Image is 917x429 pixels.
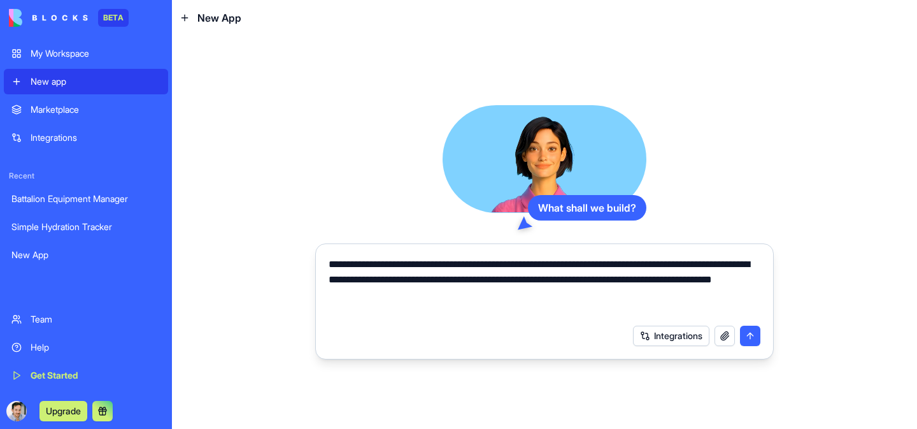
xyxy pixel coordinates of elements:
div: New app [31,75,160,88]
div: Team [31,313,160,326]
img: ACg8ocLM_h5ianT_Nakzie7Qtoo5GYVfAD0Y4SP2crYXJQl9L2hezak=s96-c [6,401,27,421]
button: Upgrade [39,401,87,421]
a: New app [4,69,168,94]
div: Help [31,341,160,354]
span: New App [197,10,241,25]
span: Recent [4,171,168,181]
a: Integrations [4,125,168,150]
a: Marketplace [4,97,168,122]
a: My Workspace [4,41,168,66]
a: Battalion Equipment Manager [4,186,168,212]
a: New App [4,242,168,268]
div: New App [11,249,160,261]
a: Help [4,335,168,360]
button: Integrations [633,326,709,346]
div: What shall we build? [528,195,646,221]
div: My Workspace [31,47,160,60]
div: Integrations [31,131,160,144]
div: Simple Hydration Tracker [11,221,160,233]
img: logo [9,9,88,27]
div: BETA [98,9,129,27]
div: Get Started [31,369,160,382]
a: Upgrade [39,404,87,417]
div: Marketplace [31,103,160,116]
a: Get Started [4,363,168,388]
a: BETA [9,9,129,27]
a: Simple Hydration Tracker [4,214,168,240]
a: Team [4,307,168,332]
div: Battalion Equipment Manager [11,193,160,205]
